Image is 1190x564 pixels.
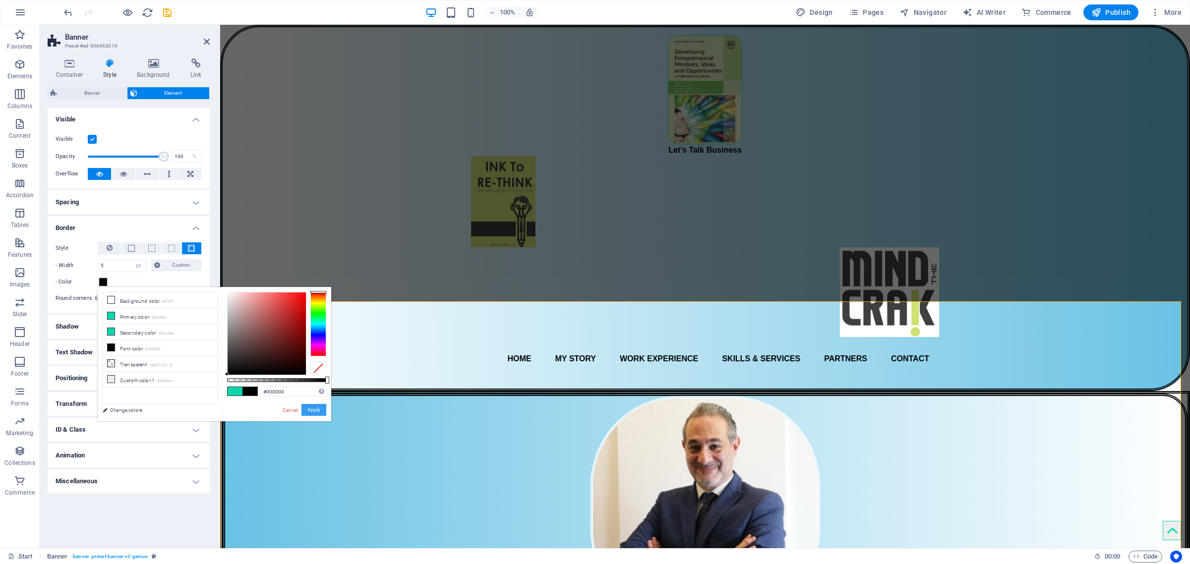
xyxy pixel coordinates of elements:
small: #0cd5ad [152,314,167,321]
label: Style [56,242,98,254]
p: Content [9,132,31,140]
p: Elements [7,72,33,80]
h4: Miscellaneous [48,469,210,493]
h4: Positioning [48,366,210,390]
p: Commerce [5,489,35,497]
p: Boxes [12,162,28,169]
p: Marketing [6,429,33,437]
li: Transparent [103,356,217,372]
button: More [1146,4,1186,20]
span: Click to select. Double-click to edit [47,551,68,563]
div: Clear Color Selection [310,361,326,375]
h4: Text Shadow [48,340,210,364]
span: More [1150,7,1182,17]
button: Code [1129,551,1162,563]
h2: Banner [65,33,210,42]
h4: Spacing [48,190,210,214]
label: Visible [56,133,88,145]
label: Overflow [56,168,88,180]
button: Click here to leave preview mode and continue editing [121,6,133,18]
p: Features [8,251,32,259]
button: Custom [151,259,202,271]
small: #0cd5ad [159,330,174,337]
span: Design [796,7,833,17]
i: Reload page [142,7,153,18]
h4: Border [48,216,210,234]
h4: Link [182,58,210,79]
h4: Background [129,58,182,79]
button: reload [141,6,153,18]
span: #0cd5ad [228,387,242,395]
p: Columns [7,102,32,110]
span: #000000 [242,387,257,395]
span: AI Writer [962,7,1006,17]
li: Primary color [103,308,217,324]
span: Custom [163,259,199,271]
li: Font color [103,340,217,356]
button: Element [127,87,210,99]
p: Accordion [6,191,34,199]
button: Navigator [895,4,951,20]
span: Code [1133,551,1158,563]
h4: Style [95,58,129,79]
a: Click to cancel selection. Double-click to open Pages [8,551,33,563]
h4: Transform [48,392,210,416]
p: Header [10,340,30,348]
p: Footer [11,370,29,378]
i: This element is a customizable preset [152,554,156,559]
h6: 100% [499,6,515,18]
label: - Color [56,276,98,288]
a: Change colors [98,404,213,416]
i: Undo: Change width (Ctrl+Z) [62,7,74,18]
small: #ffffff [162,298,174,305]
button: 100% [484,6,520,18]
button: save [161,6,173,18]
button: Pages [845,4,888,20]
span: Commerce [1021,7,1071,17]
li: Custom color 1 [103,372,217,388]
span: Element [140,87,207,99]
small: #ededed [157,378,172,385]
span: 00 00 [1105,551,1120,563]
label: Opacity [56,154,88,159]
label: Round corners [56,292,102,304]
h4: Visible [48,108,210,125]
button: Publish [1083,4,1138,20]
button: undo [62,6,74,18]
button: Commerce [1017,4,1075,20]
button: Apply [301,404,326,416]
span: . banner .preset-banner-v3-genius [71,551,148,563]
li: Secondary color [103,324,217,340]
button: AI Writer [958,4,1010,20]
i: Save (Ctrl+S) [162,7,173,18]
h6: Session time [1094,551,1121,563]
p: Tables [11,221,29,229]
button: Usercentrics [1170,551,1182,563]
p: Slider [12,310,28,318]
small: rgba(0,0,0,.0) [150,362,173,369]
h4: ID & Class [48,418,210,442]
a: Cancel [282,406,299,414]
button: Banner [48,87,127,99]
p: Forms [11,399,29,407]
label: - Width [56,260,98,272]
h4: Animation [48,444,210,467]
i: On resize automatically adjust zoom level to fit chosen device. [525,8,534,17]
div: % [187,151,201,163]
small: #000000 [145,346,160,353]
p: Favorites [7,43,32,51]
span: Banner [60,87,124,99]
span: Pages [849,7,884,17]
button: Design [792,4,837,20]
nav: breadcrumb [47,551,157,563]
span: : [1112,553,1113,560]
h4: Container [48,58,95,79]
h3: Preset #ed-906963019 [65,42,190,51]
p: Images [10,281,30,288]
h4: Shadow [48,315,210,338]
div: Design (Ctrl+Alt+Y) [792,4,837,20]
span: Publish [1091,7,1130,17]
li: Background color [103,292,217,308]
p: Collections [4,459,35,467]
span: Navigator [899,7,947,17]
